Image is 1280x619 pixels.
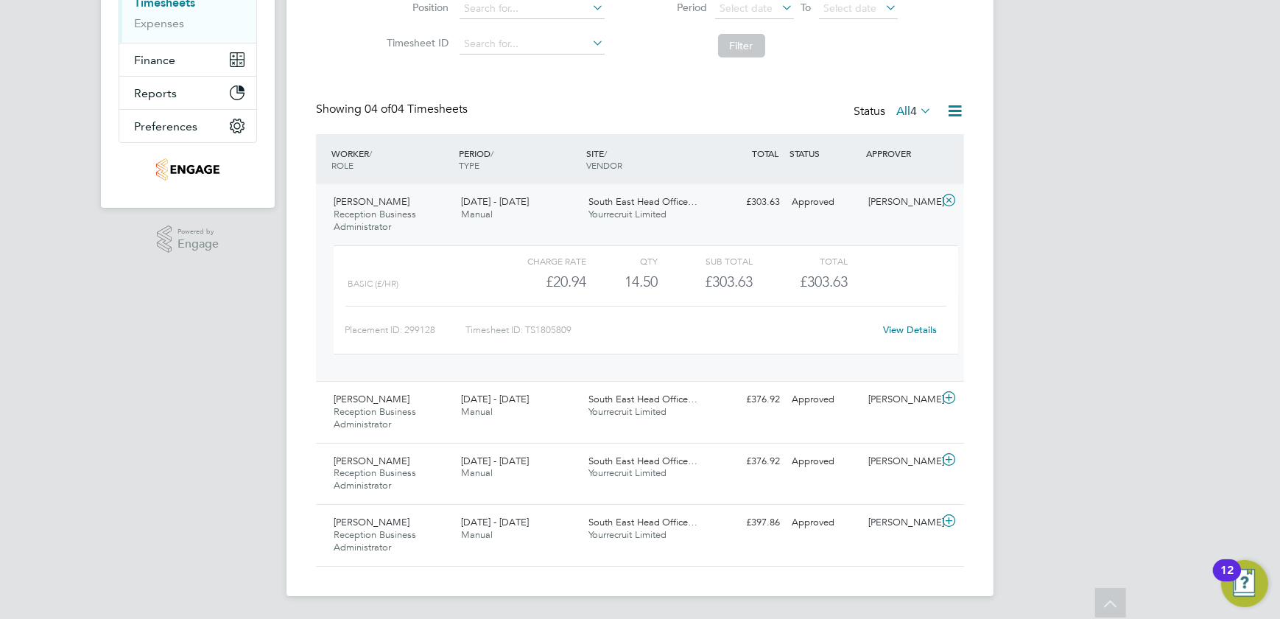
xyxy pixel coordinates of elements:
[862,140,939,167] div: APPROVER
[586,159,622,171] span: VENDOR
[345,318,465,342] div: Placement ID: 299128
[134,16,184,30] a: Expenses
[588,405,667,418] span: Yourrecruit Limited
[641,1,708,14] label: Period
[720,1,773,15] span: Select date
[862,450,939,474] div: [PERSON_NAME]
[1220,570,1234,590] div: 12
[709,450,786,474] div: £376.92
[490,147,493,159] span: /
[465,318,874,342] div: Timesheet ID: TS1805809
[119,43,256,76] button: Finance
[709,190,786,214] div: £303.63
[786,511,862,535] div: Approved
[801,273,848,290] span: £303.63
[134,86,177,100] span: Reports
[177,238,219,251] span: Engage
[348,279,399,289] span: Basic (£/HR)
[586,270,658,294] div: 14.50
[119,158,257,181] a: Go to home page
[461,455,529,467] span: [DATE] - [DATE]
[369,147,372,159] span: /
[157,225,219,253] a: Powered byEngage
[455,140,583,178] div: PERIOD
[658,252,753,270] div: Sub Total
[334,466,416,492] span: Reception Business Administrator
[461,208,493,220] span: Manual
[328,140,455,178] div: WORKER
[491,252,586,270] div: Charge rate
[461,393,529,405] span: [DATE] - [DATE]
[461,195,529,208] span: [DATE] - [DATE]
[583,140,710,178] div: SITE
[709,511,786,535] div: £397.86
[134,53,175,67] span: Finance
[854,102,935,122] div: Status
[334,528,416,553] span: Reception Business Administrator
[884,324,938,336] a: View Details
[786,450,862,474] div: Approved
[119,110,256,142] button: Preferences
[588,466,667,479] span: Yourrecruit Limited
[334,393,409,405] span: [PERSON_NAME]
[316,102,471,117] div: Showing
[588,208,667,220] span: Yourrecruit Limited
[119,77,256,109] button: Reports
[658,270,753,294] div: £303.63
[460,34,605,55] input: Search for...
[334,516,409,528] span: [PERSON_NAME]
[334,208,416,233] span: Reception Business Administrator
[334,455,409,467] span: [PERSON_NAME]
[588,455,698,467] span: South East Head Office…
[824,1,877,15] span: Select date
[365,102,391,116] span: 04 of
[334,405,416,430] span: Reception Business Administrator
[461,516,529,528] span: [DATE] - [DATE]
[365,102,468,116] span: 04 Timesheets
[896,104,932,119] label: All
[331,159,354,171] span: ROLE
[155,158,221,181] img: yourrecruit-logo-retina.png
[1221,560,1268,607] button: Open Resource Center, 12 new notifications
[862,388,939,412] div: [PERSON_NAME]
[786,190,862,214] div: Approved
[586,252,658,270] div: QTY
[459,159,479,171] span: TYPE
[461,466,493,479] span: Manual
[461,405,493,418] span: Manual
[491,270,586,294] div: £20.94
[461,528,493,541] span: Manual
[588,516,698,528] span: South East Head Office…
[862,190,939,214] div: [PERSON_NAME]
[786,140,862,167] div: STATUS
[134,119,197,133] span: Preferences
[383,36,449,49] label: Timesheet ID
[334,195,409,208] span: [PERSON_NAME]
[910,104,917,119] span: 4
[786,388,862,412] div: Approved
[588,528,667,541] span: Yourrecruit Limited
[709,388,786,412] div: £376.92
[718,34,765,57] button: Filter
[588,393,698,405] span: South East Head Office…
[177,225,219,238] span: Powered by
[604,147,607,159] span: /
[383,1,449,14] label: Position
[862,511,939,535] div: [PERSON_NAME]
[588,195,698,208] span: South East Head Office…
[752,147,778,159] span: TOTAL
[753,252,848,270] div: Total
